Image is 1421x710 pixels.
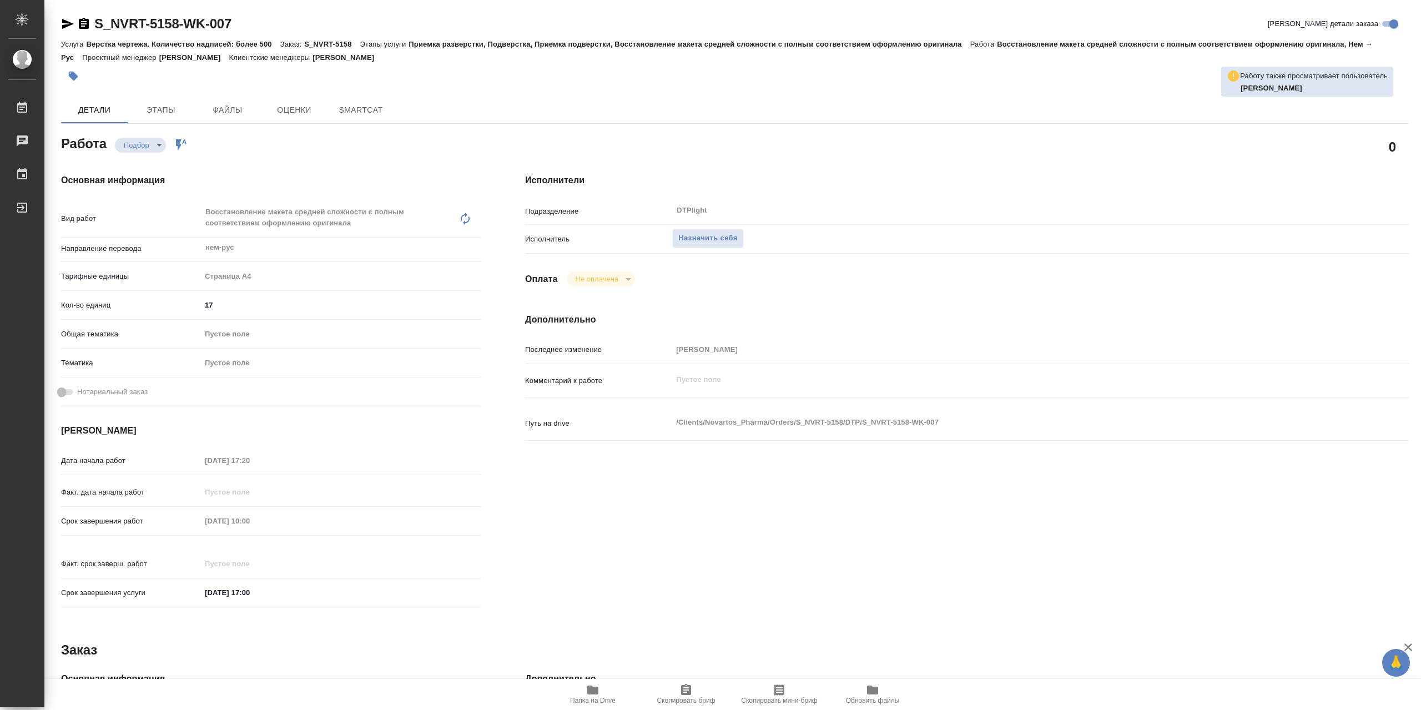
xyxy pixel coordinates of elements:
button: Папка на Drive [546,679,639,710]
span: 🙏 [1387,651,1405,674]
textarea: /Clients/Novartos_Pharma/Orders/S_NVRT-5158/DTP/S_NVRT-5158-WK-007 [672,413,1335,432]
a: S_NVRT-5158-WK-007 [94,16,231,31]
p: Этапы услуги [360,40,409,48]
p: Вид работ [61,213,201,224]
input: Пустое поле [201,452,298,469]
h2: 0 [1389,137,1396,156]
input: Пустое поле [201,484,298,500]
span: Обновить файлы [846,697,900,704]
h2: Заказ [61,641,97,659]
span: Папка на Drive [570,697,616,704]
div: Подбор [567,271,635,286]
input: ✎ Введи что-нибудь [201,297,481,313]
span: Файлы [201,103,254,117]
span: Нотариальный заказ [77,386,148,397]
p: Подразделение [525,206,672,217]
h4: Основная информация [61,672,481,686]
button: Не оплачена [572,274,622,284]
button: Назначить себя [672,229,743,248]
p: Услуга [61,40,86,48]
b: [PERSON_NAME] [1241,84,1302,92]
div: Пустое поле [205,357,467,369]
span: Назначить себя [678,232,737,245]
p: Факт. срок заверш. работ [61,558,201,570]
p: Петрова Валерия [1241,83,1388,94]
p: Работу также просматривает пользователь [1240,71,1388,82]
input: Пустое поле [201,513,298,529]
p: Комментарий к работе [525,375,672,386]
h4: Дополнительно [525,672,1409,686]
h4: Оплата [525,273,558,286]
span: [PERSON_NAME] детали заказа [1268,18,1378,29]
p: Приемка разверстки, Подверстка, Приемка подверстки, Восстановление макета средней сложности с пол... [409,40,970,48]
input: Пустое поле [672,341,1335,357]
span: SmartCat [334,103,387,117]
h4: [PERSON_NAME] [61,424,481,437]
p: Путь на drive [525,418,672,429]
p: Кол-во единиц [61,300,201,311]
div: Пустое поле [201,354,481,372]
p: Верстка чертежа. Количество надписей: более 500 [86,40,280,48]
p: Работа [970,40,997,48]
p: Тарифные единицы [61,271,201,282]
span: Этапы [134,103,188,117]
div: Страница А4 [201,267,481,286]
span: Скопировать мини-бриф [741,697,817,704]
p: Заказ: [280,40,304,48]
button: Скопировать бриф [639,679,733,710]
p: Факт. дата начала работ [61,487,201,498]
p: Срок завершения работ [61,516,201,527]
h2: Работа [61,133,107,153]
button: Подбор [120,140,153,150]
p: Последнее изменение [525,344,672,355]
h4: Дополнительно [525,313,1409,326]
p: Срок завершения услуги [61,587,201,598]
p: Тематика [61,357,201,369]
div: Пустое поле [201,325,481,344]
p: [PERSON_NAME] [313,53,382,62]
p: Проектный менеджер [82,53,159,62]
p: Общая тематика [61,329,201,340]
input: ✎ Введи что-нибудь [201,585,298,601]
div: Пустое поле [205,329,467,340]
p: [PERSON_NAME] [159,53,229,62]
p: Направление перевода [61,243,201,254]
span: Оценки [268,103,321,117]
button: Добавить тэг [61,64,85,88]
h4: Исполнители [525,174,1409,187]
button: Скопировать мини-бриф [733,679,826,710]
span: Скопировать бриф [657,697,715,704]
p: Исполнитель [525,234,672,245]
span: Детали [68,103,121,117]
button: 🙏 [1382,649,1410,677]
h4: Основная информация [61,174,481,187]
button: Скопировать ссылку для ЯМессенджера [61,17,74,31]
button: Скопировать ссылку [77,17,90,31]
div: Подбор [115,138,166,153]
p: Клиентские менеджеры [229,53,313,62]
p: S_NVRT-5158 [304,40,360,48]
p: Дата начала работ [61,455,201,466]
input: Пустое поле [201,556,298,572]
button: Обновить файлы [826,679,919,710]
